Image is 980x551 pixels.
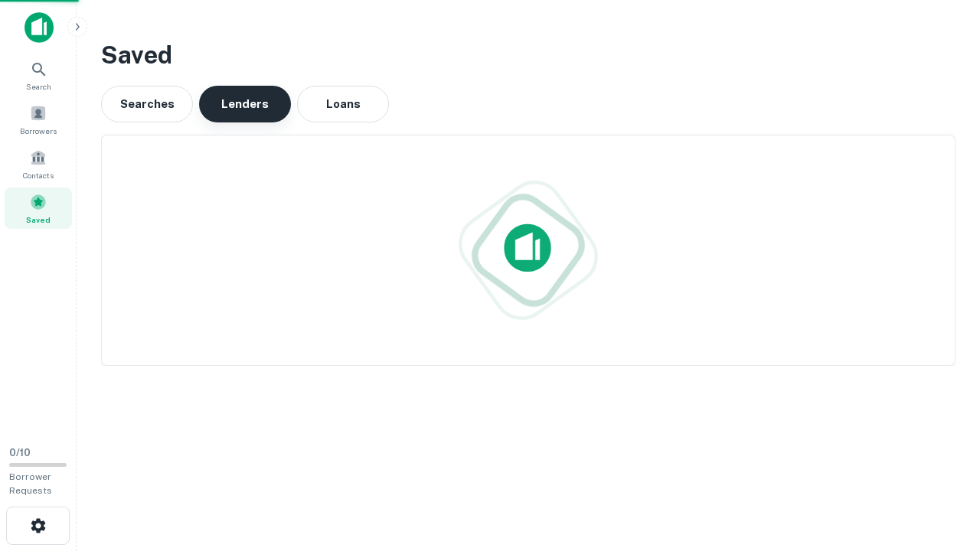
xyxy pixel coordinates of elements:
h3: Saved [101,37,955,73]
a: Contacts [5,143,72,184]
a: Borrowers [5,99,72,140]
span: Borrower Requests [9,471,52,496]
span: Borrowers [20,125,57,137]
iframe: Chat Widget [903,429,980,502]
a: Search [5,54,72,96]
img: capitalize-icon.png [24,12,54,43]
span: 0 / 10 [9,447,31,458]
span: Saved [26,214,51,226]
span: Search [26,80,51,93]
button: Lenders [199,86,291,122]
button: Loans [297,86,389,122]
button: Searches [101,86,193,122]
a: Saved [5,187,72,229]
span: Contacts [23,169,54,181]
